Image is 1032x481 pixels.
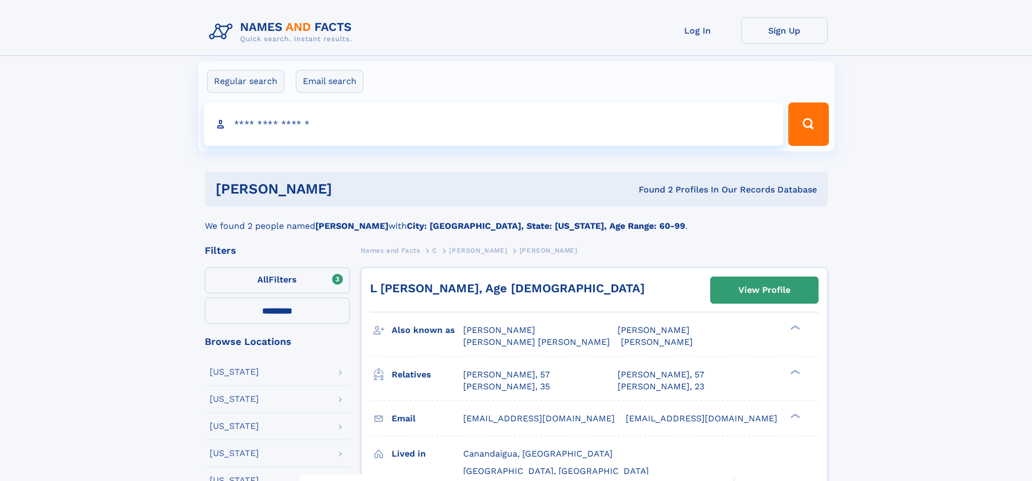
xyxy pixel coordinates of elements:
[449,247,507,254] span: [PERSON_NAME]
[520,247,577,254] span: [PERSON_NAME]
[485,184,817,196] div: Found 2 Profiles In Our Records Database
[207,70,284,93] label: Regular search
[210,395,259,403] div: [US_STATE]
[370,281,645,295] a: L [PERSON_NAME], Age [DEMOGRAPHIC_DATA]
[621,337,693,347] span: [PERSON_NAME]
[618,325,690,335] span: [PERSON_NAME]
[463,369,550,381] a: [PERSON_NAME], 57
[463,325,535,335] span: [PERSON_NAME]
[432,243,437,257] a: C
[788,368,801,375] div: ❯
[463,448,613,459] span: Canandaigua, [GEOGRAPHIC_DATA]
[210,368,259,376] div: [US_STATE]
[711,277,818,303] a: View Profile
[788,412,801,419] div: ❯
[407,221,685,231] b: City: [GEOGRAPHIC_DATA], State: [US_STATE], Age Range: 60-99
[626,413,777,424] span: [EMAIL_ADDRESS][DOMAIN_NAME]
[618,369,704,381] a: [PERSON_NAME], 57
[654,17,741,44] a: Log In
[205,267,350,293] label: Filters
[463,466,649,476] span: [GEOGRAPHIC_DATA], [GEOGRAPHIC_DATA]
[205,337,350,347] div: Browse Locations
[741,17,828,44] a: Sign Up
[392,445,463,463] h3: Lived in
[205,207,828,233] div: We found 2 people named with .
[463,337,610,347] span: [PERSON_NAME] [PERSON_NAME]
[205,246,350,255] div: Filters
[618,381,704,393] a: [PERSON_NAME], 23
[463,381,550,393] a: [PERSON_NAME], 35
[449,243,507,257] a: [PERSON_NAME]
[361,243,420,257] a: Names and Facts
[738,278,790,303] div: View Profile
[392,409,463,428] h3: Email
[216,182,485,196] h1: [PERSON_NAME]
[392,321,463,339] h3: Also known as
[788,324,801,331] div: ❯
[788,102,828,146] button: Search Button
[210,422,259,431] div: [US_STATE]
[296,70,364,93] label: Email search
[257,274,269,285] span: All
[315,221,388,231] b: [PERSON_NAME]
[210,449,259,458] div: [US_STATE]
[205,17,361,47] img: Logo Names and Facts
[463,413,615,424] span: [EMAIL_ADDRESS][DOMAIN_NAME]
[432,247,437,254] span: C
[204,102,784,146] input: search input
[392,365,463,384] h3: Relatives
